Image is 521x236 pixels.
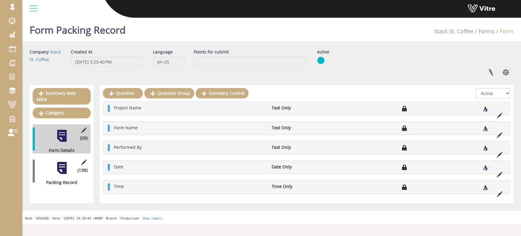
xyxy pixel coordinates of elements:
span: Project Name [114,105,141,111]
img: yes [317,57,324,64]
span: (13 ) [78,167,88,173]
li: Time Only [269,183,328,190]
a: Show Labels [142,217,162,220]
a: Question Group [144,88,194,98]
a: Summary data table [33,88,91,105]
span: Form Name [114,125,138,131]
a: Summary Control [196,88,248,98]
a: Stack St. Coffee [434,28,473,35]
label: Created At [71,49,92,55]
li: Text Only [269,105,328,111]
span: Time [114,183,124,189]
li: Form [495,28,513,35]
a: Category [33,108,91,118]
span: Date [114,164,123,170]
li: Date Only [269,164,328,170]
label: Language [153,49,173,55]
h1: Form Packing Record [30,15,126,41]
span: Hash '62b2d2b' Date '[DATE] 14:10:01 +0000' Branch 'Production' [25,217,141,220]
li: Text Only [269,144,328,150]
a: Forms [479,28,495,35]
label: Active [317,49,329,55]
div: Packing Record [33,179,86,186]
span: Performed By [114,144,142,150]
label: Points for submit [194,49,229,55]
div: Form Details [33,147,86,153]
span: (5 ) [80,135,88,141]
label: Company [30,49,49,55]
li: Text Only [269,125,328,131]
a: Question [103,88,143,98]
